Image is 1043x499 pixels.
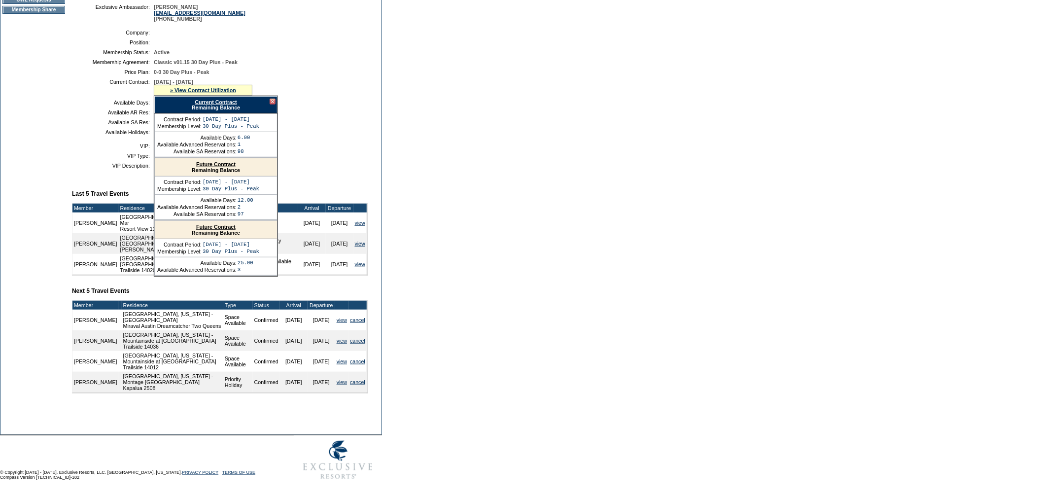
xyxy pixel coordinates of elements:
td: Departure [308,301,335,310]
td: VIP Type: [76,153,150,159]
td: Membership Status: [76,49,150,55]
td: Membership Level: [157,186,202,192]
td: Available SA Res: [76,119,150,125]
td: Departure [326,204,353,213]
td: Available SA Reservations: [157,148,237,154]
a: Current Contract [195,99,237,105]
td: Available SA Reservations: [157,211,237,217]
td: [PERSON_NAME] [72,372,119,392]
td: Space Available [223,351,253,372]
td: [DATE] [298,233,326,254]
span: Active [154,49,170,55]
a: view [337,358,347,364]
a: PRIVACY POLICY [182,470,218,475]
td: Company: [76,30,150,36]
td: Residence [119,204,253,213]
td: Confirmed [253,351,280,372]
div: Remaining Balance [155,221,277,239]
td: [PERSON_NAME] [72,233,119,254]
div: Remaining Balance [155,158,277,177]
a: Future Contract [196,224,236,230]
td: [GEOGRAPHIC_DATA], [US_STATE] - Montage [GEOGRAPHIC_DATA] Kapalua 2508 [122,372,223,392]
td: Available Days: [157,135,237,141]
td: [GEOGRAPHIC_DATA], [US_STATE] - Mountainside at [GEOGRAPHIC_DATA] Trailside 14012 [122,351,223,372]
td: Available Days: [157,197,237,203]
b: Last 5 Travel Events [72,190,129,197]
a: cancel [350,379,365,385]
td: Available Days: [157,260,237,266]
td: Member [72,204,119,213]
td: Membership Share [2,6,65,14]
td: Confirmed [253,310,280,330]
td: [PERSON_NAME] [72,213,119,233]
td: Arrival [298,204,326,213]
td: 30 Day Plus - Peak [203,249,259,254]
td: Available Days: [76,100,150,106]
span: [DATE] - [DATE] [154,79,193,85]
td: [DATE] [280,330,308,351]
td: VIP Description: [76,163,150,169]
td: Membership Agreement: [76,59,150,65]
td: Membership Level: [157,249,202,254]
b: Next 5 Travel Events [72,287,130,294]
td: [DATE] - [DATE] [203,242,259,248]
span: Classic v01.15 30 Day Plus - Peak [154,59,238,65]
td: Status [253,301,280,310]
td: Current Contract: [76,79,150,96]
td: Available Advanced Reservations: [157,142,237,147]
td: Space Available [223,310,253,330]
td: [DATE] [308,372,335,392]
a: Future Contract [196,161,236,167]
td: Position: [76,39,150,45]
a: [EMAIL_ADDRESS][DOMAIN_NAME] [154,10,245,16]
td: [DATE] [280,372,308,392]
td: [PERSON_NAME] [72,254,119,275]
td: [DATE] [326,254,353,275]
td: [PERSON_NAME] [72,310,119,330]
td: Arrival [280,301,308,310]
a: view [355,261,365,267]
td: 6.00 [238,135,250,141]
a: view [355,241,365,247]
td: 3 [238,267,253,273]
td: [GEOGRAPHIC_DATA], [US_STATE] - [GEOGRAPHIC_DATA] Miraval Austin Dreamcatcher Two Queens [122,310,223,330]
td: 30 Day Plus - Peak [203,123,259,129]
a: cancel [350,317,365,323]
td: 30 Day Plus - Peak [203,186,259,192]
td: [DATE] [298,254,326,275]
td: Confirmed [253,330,280,351]
td: Exclusive Ambassador: [76,4,150,22]
td: [PERSON_NAME] [72,351,119,372]
td: Available Advanced Reservations: [157,267,237,273]
td: Priority Holiday [223,372,253,392]
td: Type [223,301,253,310]
td: [DATE] [280,351,308,372]
td: 25.00 [238,260,253,266]
td: [DATE] [326,233,353,254]
td: 2 [238,204,253,210]
img: Exclusive Resorts [294,435,382,485]
td: Residence [122,301,223,310]
td: Available Advanced Reservations: [157,204,237,210]
td: 97 [238,211,253,217]
a: » View Contract Utilization [170,87,236,93]
td: [GEOGRAPHIC_DATA], [US_STATE] - Mountainside at [GEOGRAPHIC_DATA] Trailside 14020 [119,254,253,275]
a: TERMS OF USE [222,470,256,475]
td: [DATE] - [DATE] [203,179,259,185]
a: view [337,317,347,323]
td: VIP: [76,143,150,149]
td: Confirmed [253,372,280,392]
span: [PERSON_NAME] [PHONE_NUMBER] [154,4,245,22]
div: Remaining Balance [154,96,278,113]
td: 1 [238,142,250,147]
td: Member [72,301,119,310]
td: 98 [238,148,250,154]
td: [GEOGRAPHIC_DATA], [US_STATE] - Mountainside at [GEOGRAPHIC_DATA] Trailside 14036 [122,330,223,351]
td: 12.00 [238,197,253,203]
td: [DATE] [308,330,335,351]
td: [DATE] [326,213,353,233]
span: 0-0 30 Day Plus - Peak [154,69,209,75]
td: Available Holidays: [76,129,150,135]
a: view [355,220,365,226]
td: [DATE] [280,310,308,330]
